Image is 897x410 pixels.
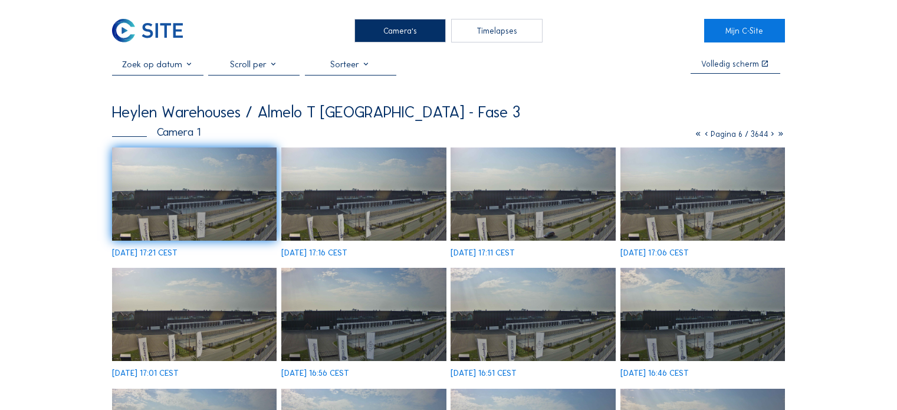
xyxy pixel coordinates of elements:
div: Heylen Warehouses / Almelo T [GEOGRAPHIC_DATA] - Fase 3 [112,104,520,120]
img: image_52546394 [112,268,277,361]
img: image_52545995 [620,268,785,361]
img: image_52546784 [281,147,446,241]
img: C-SITE Logo [112,19,182,42]
div: [DATE] 17:01 CEST [112,369,179,378]
div: [DATE] 17:16 CEST [281,249,347,257]
img: image_52546512 [620,147,785,241]
a: Mijn C-Site [704,19,785,42]
img: image_52546907 [112,147,277,241]
div: [DATE] 17:11 CEST [451,249,515,257]
div: [DATE] 17:06 CEST [620,249,689,257]
div: Camera's [354,19,446,42]
span: Pagina 6 / 3644 [711,129,768,139]
a: C-SITE Logo [112,19,193,42]
img: image_52546643 [451,147,615,241]
div: [DATE] 16:56 CEST [281,369,349,378]
div: Timelapses [451,19,543,42]
div: Camera 1 [112,127,201,138]
div: [DATE] 17:21 CEST [112,249,178,257]
div: [DATE] 16:46 CEST [620,369,689,378]
img: image_52546254 [281,268,446,361]
div: Volledig scherm [701,60,759,68]
input: Zoek op datum 󰅀 [112,59,203,70]
img: image_52546118 [451,268,615,361]
div: [DATE] 16:51 CEST [451,369,517,378]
